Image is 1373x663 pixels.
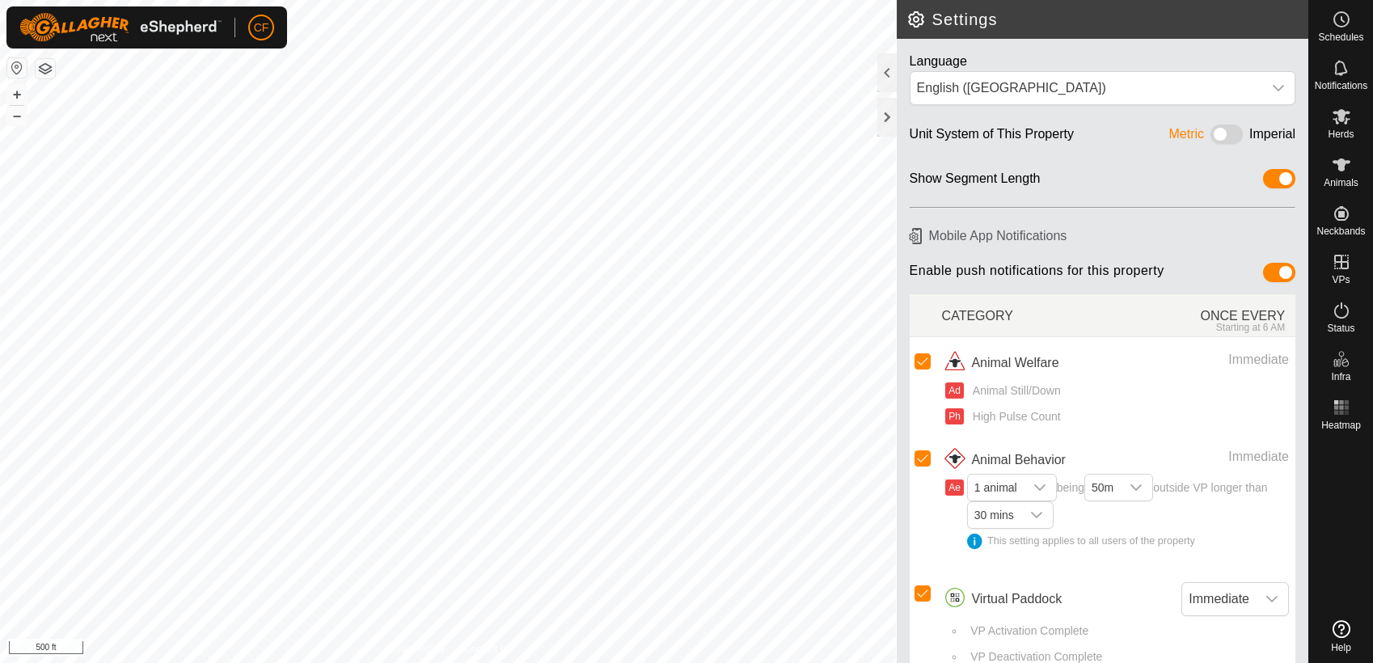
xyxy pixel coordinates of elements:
a: Contact Us [464,642,512,657]
div: English ([GEOGRAPHIC_DATA]) [917,78,1256,98]
span: VPs [1332,275,1350,285]
div: Language [910,52,1295,71]
div: dropdown trigger [1256,583,1288,615]
span: Herds [1328,129,1354,139]
span: Infra [1331,372,1350,382]
div: This setting applies to all users of the property [967,534,1289,549]
span: Help [1331,643,1351,652]
span: Animal Still/Down [967,382,1061,399]
span: Animal Behavior [971,450,1066,470]
span: Animal Welfare [971,353,1058,373]
span: Heatmap [1321,420,1361,430]
span: 1 animal [968,475,1024,500]
button: + [7,85,27,104]
span: Virtual Paddock [971,589,1062,609]
span: Enable push notifications for this property [910,263,1164,288]
img: Gallagher Logo [19,13,222,42]
div: dropdown trigger [1024,475,1056,500]
button: Ph [945,408,963,424]
span: Animals [1324,178,1358,188]
span: 50m [1085,475,1120,500]
div: Immediate [1144,447,1289,467]
a: Privacy Policy [384,642,445,657]
span: CF [254,19,269,36]
div: dropdown trigger [1262,72,1295,104]
button: Reset Map [7,58,27,78]
span: High Pulse Count [967,408,1061,425]
h6: Mobile App Notifications [903,222,1302,250]
div: Imperial [1249,125,1295,150]
span: Neckbands [1316,226,1365,236]
span: Status [1327,323,1354,333]
div: Metric [1169,125,1205,150]
button: Ad [945,382,963,399]
span: VP Activation Complete [965,623,1088,640]
button: Ae [945,479,963,496]
img: animal behavior icon [942,447,968,473]
div: Immediate [1144,350,1289,370]
button: – [7,106,27,125]
div: dropdown trigger [1020,502,1053,528]
div: CATEGORY [942,298,1119,333]
img: animal welfare icon [942,350,968,376]
span: being outside VP longer than [967,481,1289,549]
h2: Settings [906,10,1308,29]
span: English (US) [910,72,1262,104]
img: virtual paddocks icon [942,586,968,612]
span: 30 mins [968,502,1020,528]
div: ONCE EVERY [1118,298,1295,333]
button: Map Layers [36,59,55,78]
span: Notifications [1315,81,1367,91]
a: Help [1309,614,1373,659]
div: dropdown trigger [1120,475,1152,500]
span: Schedules [1318,32,1363,42]
span: Immediate [1182,583,1256,615]
div: Starting at 6 AM [1118,322,1285,333]
div: Unit System of This Property [910,125,1074,150]
div: Show Segment Length [910,169,1041,194]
